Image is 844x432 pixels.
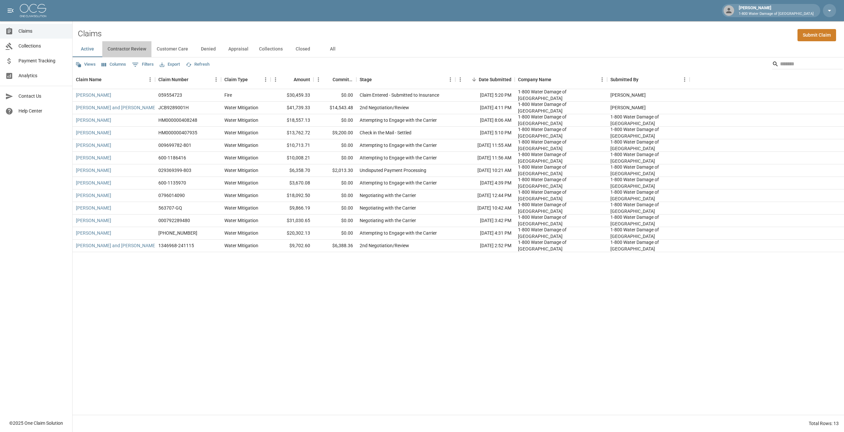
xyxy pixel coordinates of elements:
p: 1-800 Water Damage of [GEOGRAPHIC_DATA] [739,11,814,17]
div: Water Mitigation [224,104,258,111]
div: Water Mitigation [224,205,258,211]
button: open drawer [4,4,17,17]
div: Search [772,59,843,71]
div: 1-800 Water Damage of Athens [518,88,604,102]
div: $9,866.19 [271,202,313,215]
div: Water Mitigation [224,129,258,136]
div: Water Mitigation [224,167,258,174]
div: Amount [294,70,310,89]
div: $0.00 [313,139,356,152]
div: 1-800 Water Damage of Athens [518,101,604,114]
div: 1-800 Water Damage of Athens [518,201,604,215]
button: Show filters [130,59,155,70]
div: 1-800 Water Damage of Athens [610,164,686,177]
div: $41,739.33 [271,102,313,114]
div: 1-800 Water Damage of Athens [518,164,604,177]
span: Payment Tracking [18,57,67,64]
div: 1-800 Water Damage of Athens [518,176,604,189]
div: Water Mitigation [224,242,258,249]
div: [DATE] 11:55 AM [455,139,515,152]
button: All [318,41,347,57]
div: Water Mitigation [224,142,258,149]
div: $0.00 [313,152,356,164]
div: [DATE] 12:44 PM [455,189,515,202]
button: Menu [455,75,465,84]
button: Export [158,59,181,70]
div: [DATE] 11:56 AM [455,152,515,164]
div: [DATE] 4:39 PM [455,177,515,189]
div: [DATE] 2:52 PM [455,240,515,252]
div: Water Mitigation [224,217,258,224]
div: $13,762.72 [271,127,313,139]
div: Claim Entered - Submitted to Insurance [360,92,439,98]
div: [DATE] 4:31 PM [455,227,515,240]
div: $0.00 [313,189,356,202]
div: 009699782-801 [158,142,191,149]
div: 1-800 Water Damage of Athens [518,114,604,127]
div: © 2025 One Claim Solution [9,420,63,426]
span: Help Center [18,108,67,115]
div: 1-800 Water Damage of Athens [610,201,686,215]
button: Sort [102,75,111,84]
a: [PERSON_NAME] [76,230,111,236]
button: Menu [261,75,271,84]
div: 1346968-241115 [158,242,194,249]
a: [PERSON_NAME] [76,129,111,136]
div: Date Submitted [455,70,515,89]
div: Committed Amount [313,70,356,89]
div: Claim Name [76,70,102,89]
div: $0.00 [313,215,356,227]
button: Menu [211,75,221,84]
div: [DATE] 5:20 PM [455,89,515,102]
div: $0.00 [313,89,356,102]
div: Attempting to Engage with the Carrier [360,180,437,186]
div: $0.00 [313,177,356,189]
div: $18,092.50 [271,189,313,202]
div: 1-800 Water Damage of Athens [518,226,604,240]
a: [PERSON_NAME] [76,205,111,211]
div: Water Mitigation [224,154,258,161]
div: 1-800 Water Damage of Athens [610,214,686,227]
div: Negotiating with the Carrier [360,192,416,199]
div: 600-1135970 [158,180,186,186]
div: $0.00 [313,202,356,215]
div: $9,702.60 [271,240,313,252]
a: [PERSON_NAME] [76,117,111,123]
button: Menu [680,75,690,84]
div: 1-800 Water Damage of Athens [518,126,604,139]
div: 1-800 Water Damage of Athens [518,151,604,164]
a: [PERSON_NAME] [76,142,111,149]
a: [PERSON_NAME] and [PERSON_NAME] [76,242,156,249]
div: 1-800 Water Damage of Athens [610,226,686,240]
div: Attempting to Engage with the Carrier [360,142,437,149]
div: Attempting to Engage with the Carrier [360,154,437,161]
div: Water Mitigation [224,192,258,199]
div: 2nd Negotiation/Review [360,104,409,111]
div: $0.00 [313,227,356,240]
div: Company Name [515,70,607,89]
button: Views [74,59,97,70]
div: $0.00 [313,114,356,127]
div: 1-800 Water Damage of Athens [610,189,686,202]
button: Sort [188,75,198,84]
button: Sort [372,75,381,84]
button: Closed [288,41,318,57]
div: 1-800 Water Damage of Athens [518,139,604,152]
button: Menu [271,75,280,84]
div: 029369399-803 [158,167,191,174]
div: $30,459.33 [271,89,313,102]
button: Sort [284,75,294,84]
div: 1-800 Water Damage of Athens [610,126,686,139]
div: Total Rows: 13 [809,420,839,427]
div: [DATE] 10:21 AM [455,164,515,177]
button: Sort [551,75,561,84]
div: HM000000407935 [158,129,197,136]
div: 059554723 [158,92,182,98]
h2: Claims [78,29,102,39]
div: Water Mitigation [224,230,258,236]
div: Water Mitigation [224,180,258,186]
a: Submit Claim [797,29,836,41]
div: 1-800 Water Damage of Athens [610,139,686,152]
div: 1-800 Water Damage of Athens [610,114,686,127]
span: Claims [18,28,67,35]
